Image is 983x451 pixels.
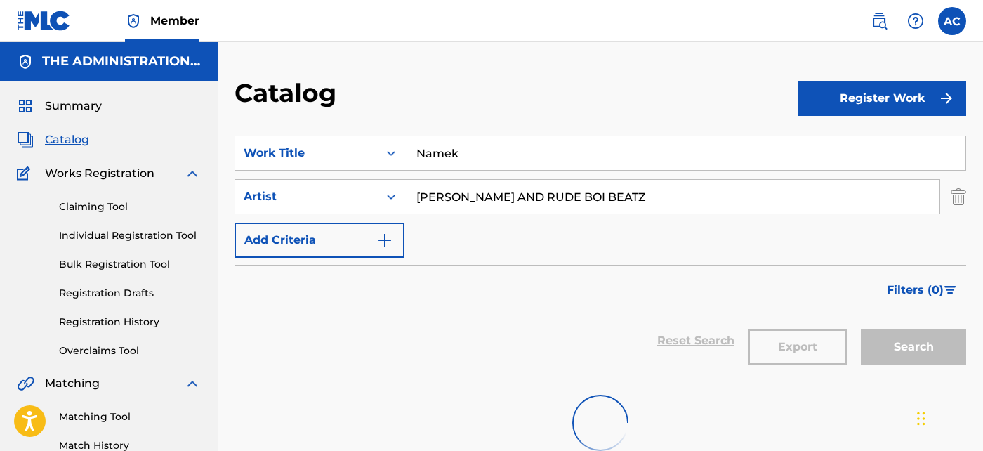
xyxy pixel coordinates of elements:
a: Public Search [865,7,893,35]
a: CatalogCatalog [17,131,89,148]
img: search [871,13,888,30]
img: Works Registration [17,165,35,182]
img: Delete Criterion [951,179,966,214]
h5: THE ADMINISTRATION MP INC [42,53,201,70]
button: Filters (0) [878,273,966,308]
img: Matching [17,375,34,392]
a: Registration Drafts [59,286,201,301]
span: Matching [45,375,100,392]
img: Catalog [17,131,34,148]
img: Accounts [17,53,34,70]
button: Register Work [798,81,966,116]
button: Add Criteria [235,223,404,258]
form: Search Form [235,136,966,378]
div: Drag [917,398,925,440]
a: Matching Tool [59,410,201,424]
h2: Catalog [235,77,343,109]
span: Member [150,13,199,29]
a: Bulk Registration Tool [59,257,201,272]
div: Artist [244,188,370,205]
iframe: Resource Center [944,270,983,383]
div: Help [902,7,930,35]
img: help [907,13,924,30]
img: Top Rightsholder [125,13,142,30]
div: Work Title [244,145,370,162]
a: Individual Registration Tool [59,228,201,243]
img: expand [184,375,201,392]
img: Summary [17,98,34,115]
div: User Menu [938,7,966,35]
a: Claiming Tool [59,200,201,214]
span: Catalog [45,131,89,148]
span: Works Registration [45,165,154,182]
img: expand [184,165,201,182]
img: MLC Logo [17,11,71,31]
img: f7272a7cc735f4ea7f67.svg [938,90,955,107]
span: Filters ( 0 ) [887,282,944,299]
iframe: Chat Widget [913,384,983,451]
a: Registration History [59,315,201,329]
a: SummarySummary [17,98,102,115]
img: 9d2ae6d4665cec9f34b9.svg [376,232,393,249]
a: Overclaims Tool [59,344,201,358]
span: Summary [45,98,102,115]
